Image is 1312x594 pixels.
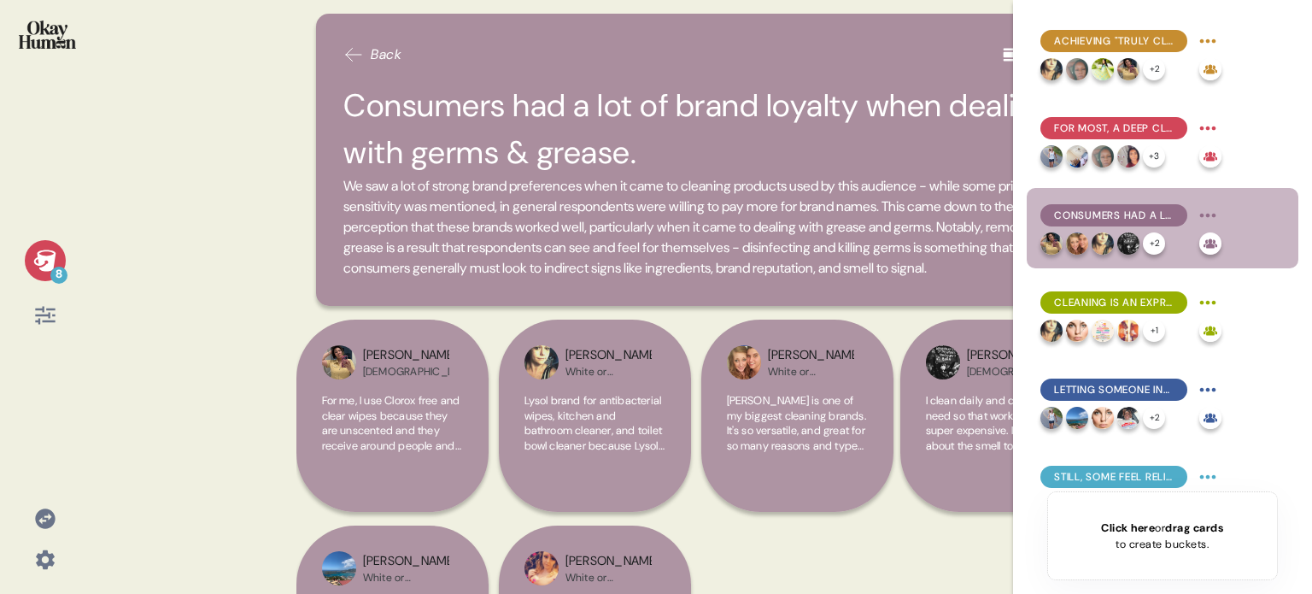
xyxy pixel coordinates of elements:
[1054,469,1174,485] span: Still, some feel relieved to have cleaning off their plate and feel professionals would do a bett...
[19,21,76,49] img: okayhuman.3b1b6348.png
[371,44,401,65] span: Back
[1066,232,1088,255] img: profilepic_9893836217351100.jpg
[1092,145,1114,168] img: profilepic_23886973037603105.jpg
[343,82,1058,176] h2: Consumers had a lot of brand loyalty when dealing with germs & grease.
[926,393,1065,497] span: I clean daily and constantly. I need so that works but isn't super expensive. I'm all about the s...
[1066,320,1088,342] img: profilepic_24005294019160183.jpg
[1092,320,1114,342] img: profilepic_29888054140837981.jpg
[524,345,559,379] img: profilepic_24660194296902426.jpg
[1143,320,1165,342] div: + 1
[1117,145,1139,168] img: profilepic_30068482896133561.jpg
[1040,232,1063,255] img: profilepic_24091314870494068.jpg
[1054,208,1174,223] span: Consumers had a lot of brand loyalty when dealing with germs & grease.
[322,551,356,585] img: profilepic_23977735831894302.jpg
[1054,121,1174,136] span: For most, a deep clean is actually about cleaning a wider array of things & spaces.
[565,571,652,585] div: White or Caucasian
[1054,295,1174,310] span: Cleaning is an expression of love for one's household, and this audience worries professionals wo...
[363,365,449,379] div: [DEMOGRAPHIC_DATA]
[926,345,960,379] img: profilepic_24125157340412663.jpg
[363,552,449,571] div: [PERSON_NAME]
[1165,520,1223,535] span: drag cards
[1040,145,1063,168] img: profilepic_29959649187015193.jpg
[727,345,761,379] img: profilepic_9893836217351100.jpg
[1066,58,1088,80] img: profilepic_23886973037603105.jpg
[363,346,449,365] div: [PERSON_NAME]
[343,176,1058,279] span: We saw a lot of strong brand preferences when it came to cleaning products used by this audience ...
[1040,320,1063,342] img: profilepic_24660194296902426.jpg
[1054,382,1174,397] span: Letting someone into your space is also an investment of trust in the cleaning personnel and thei...
[363,571,449,585] div: White or Caucasian
[1117,320,1139,342] img: profilepic_24303623895890741.jpg
[1117,407,1139,429] img: profilepic_9904699482959536.jpg
[565,552,652,571] div: [PERSON_NAME]
[1092,58,1114,80] img: profilepic_10055590331184663.jpg
[1092,407,1114,429] img: profilepic_24005294019160183.jpg
[524,551,559,585] img: profilepic_24101024656200107.jpg
[1143,407,1165,429] div: + 2
[565,346,652,365] div: [PERSON_NAME]
[565,365,652,379] div: White or Caucasian
[1101,520,1223,552] div: or to create buckets.
[1066,145,1088,168] img: profilepic_10093288484084806.jpg
[1117,58,1139,80] img: profilepic_24091314870494068.jpg
[1143,145,1165,168] div: + 3
[768,365,854,379] div: White or Caucasian
[967,365,1053,379] div: [DEMOGRAPHIC_DATA] or [US_STATE][DEMOGRAPHIC_DATA]
[50,267,67,284] div: 8
[1054,33,1174,49] span: Achieving "truly clean" is associated with feelings of both satisfaction and exhaustion.
[1092,232,1114,255] img: profilepic_24660194296902426.jpg
[967,346,1053,365] div: [PERSON_NAME]
[768,346,854,365] div: [PERSON_NAME]
[1066,407,1088,429] img: profilepic_23977735831894302.jpg
[1143,58,1165,80] div: + 2
[1040,58,1063,80] img: profilepic_24660194296902426.jpg
[1143,232,1165,255] div: + 2
[1117,232,1139,255] img: profilepic_24125157340412663.jpg
[1040,407,1063,429] img: profilepic_29959649187015193.jpg
[1101,520,1155,535] span: Click here
[322,345,356,379] img: profilepic_24091314870494068.jpg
